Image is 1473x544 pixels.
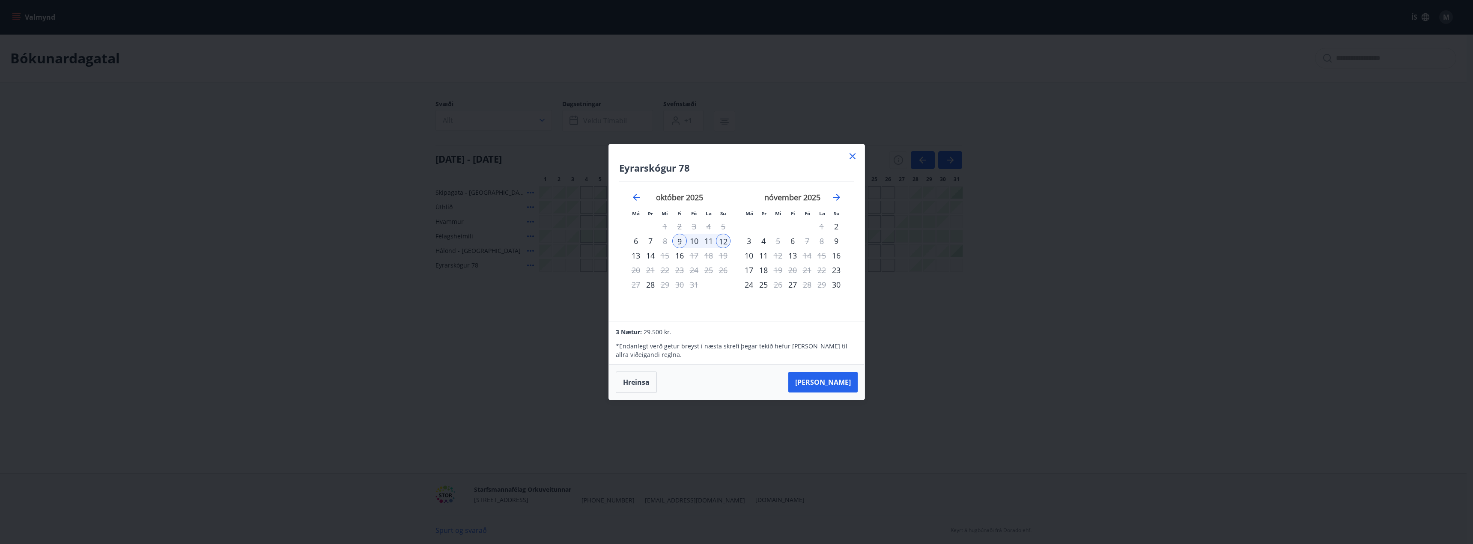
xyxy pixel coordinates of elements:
[656,192,703,202] strong: október 2025
[800,277,814,292] div: Aðeins útritun í boði
[701,219,716,234] td: Not available. laugardagur, 4. október 2025
[800,263,814,277] td: Not available. föstudagur, 21. nóvember 2025
[771,263,785,277] div: Aðeins útritun í boði
[701,234,716,248] div: 11
[632,210,640,217] small: Má
[629,234,643,248] div: Aðeins innritun í boði
[716,234,731,248] div: 12
[616,342,857,359] p: * Endanlegt verð getur breyst í næsta skrefi þegar tekið hefur [PERSON_NAME] til allra viðeigandi...
[701,248,716,263] td: Not available. laugardagur, 18. október 2025
[814,263,829,277] td: Not available. laugardagur, 22. nóvember 2025
[775,210,781,217] small: Mi
[834,210,840,217] small: Su
[829,248,844,263] td: Choose sunnudagur, 16. nóvember 2025 as your check-in date. It’s available.
[687,234,701,248] div: 10
[672,219,687,234] td: Not available. fimmtudagur, 2. október 2025
[672,263,687,277] td: Not available. fimmtudagur, 23. október 2025
[672,277,687,292] td: Not available. fimmtudagur, 30. október 2025
[800,248,814,263] div: Aðeins útritun í boði
[687,248,701,263] div: Aðeins útritun í boði
[648,210,653,217] small: Þr
[829,277,844,292] div: Aðeins innritun í boði
[658,219,672,234] div: Aðeins útritun í boði
[785,234,800,248] div: Aðeins innritun í boði
[800,234,814,248] div: Aðeins útritun í boði
[701,234,716,248] td: Selected. laugardagur, 11. október 2025
[805,210,810,217] small: Fö
[829,263,844,277] td: Choose sunnudagur, 23. nóvember 2025 as your check-in date. It’s available.
[800,277,814,292] td: Choose föstudagur, 28. nóvember 2025 as your check-in date. It’s available.
[658,277,672,292] div: Aðeins útritun í boði
[643,277,658,292] div: Aðeins innritun í boði
[764,192,820,202] strong: nóvember 2025
[616,372,657,393] button: Hreinsa
[701,263,716,277] td: Not available. laugardagur, 25. október 2025
[658,234,672,248] div: Aðeins útritun í boði
[829,277,844,292] td: Choose sunnudagur, 30. nóvember 2025 as your check-in date. It’s available.
[716,263,731,277] td: Not available. sunnudagur, 26. október 2025
[771,263,785,277] td: Choose miðvikudagur, 19. nóvember 2025 as your check-in date. It’s available.
[829,248,844,263] div: Aðeins innritun í boði
[819,210,825,217] small: La
[643,248,658,263] div: 14
[658,263,672,277] td: Not available. miðvikudagur, 22. október 2025
[687,248,701,263] td: Choose föstudagur, 17. október 2025 as your check-in date. It’s available.
[643,248,658,263] td: Choose þriðjudagur, 14. október 2025 as your check-in date. It’s available.
[742,234,756,248] div: 3
[672,248,687,263] td: Choose fimmtudagur, 16. október 2025 as your check-in date. It’s available.
[691,210,697,217] small: Fö
[771,234,785,248] div: Aðeins útritun í boði
[629,248,643,263] td: Choose mánudagur, 13. október 2025 as your check-in date. It’s available.
[672,234,687,248] div: Aðeins innritun í boði
[716,219,731,234] td: Not available. sunnudagur, 5. október 2025
[771,248,785,263] div: Aðeins útritun í boði
[785,234,800,248] td: Choose fimmtudagur, 6. nóvember 2025 as your check-in date. It’s available.
[643,234,658,248] div: 7
[742,263,756,277] td: Choose mánudagur, 17. nóvember 2025 as your check-in date. It’s available.
[658,219,672,234] td: Choose miðvikudagur, 1. október 2025 as your check-in date. It’s available.
[658,234,672,248] td: Choose miðvikudagur, 8. október 2025 as your check-in date. It’s available.
[814,234,829,248] td: Not available. laugardagur, 8. nóvember 2025
[785,248,800,263] td: Choose fimmtudagur, 13. nóvember 2025 as your check-in date. It’s available.
[785,263,800,277] td: Not available. fimmtudagur, 20. nóvember 2025
[672,248,687,263] div: Aðeins innritun í boði
[829,234,844,248] div: Aðeins innritun í boði
[687,277,701,292] td: Not available. föstudagur, 31. október 2025
[629,277,643,292] td: Not available. mánudagur, 27. október 2025
[742,234,756,248] td: Choose mánudagur, 3. nóvember 2025 as your check-in date. It’s available.
[619,161,854,174] h4: Eyrarskógur 78
[619,181,854,311] div: Calendar
[800,234,814,248] td: Choose föstudagur, 7. nóvember 2025 as your check-in date. It’s available.
[644,328,671,336] span: 29.500 kr.
[771,277,785,292] div: Aðeins útritun í boði
[771,248,785,263] td: Choose miðvikudagur, 12. nóvember 2025 as your check-in date. It’s available.
[742,248,756,263] td: Choose mánudagur, 10. nóvember 2025 as your check-in date. It’s available.
[756,277,771,292] td: Choose þriðjudagur, 25. nóvember 2025 as your check-in date. It’s available.
[687,234,701,248] td: Selected. föstudagur, 10. október 2025
[745,210,753,217] small: Má
[629,248,643,263] div: 13
[756,277,771,292] div: 25
[631,192,641,202] div: Move backward to switch to the previous month.
[629,234,643,248] td: Choose mánudagur, 6. október 2025 as your check-in date. It’s available.
[658,248,672,263] td: Choose miðvikudagur, 15. október 2025 as your check-in date. It’s available.
[706,210,712,217] small: La
[785,277,800,292] td: Choose fimmtudagur, 27. nóvember 2025 as your check-in date. It’s available.
[785,248,800,263] div: Aðeins innritun í boði
[687,219,701,234] td: Not available. föstudagur, 3. október 2025
[687,263,701,277] td: Not available. föstudagur, 24. október 2025
[643,234,658,248] td: Choose þriðjudagur, 7. október 2025 as your check-in date. It’s available.
[756,234,771,248] td: Choose þriðjudagur, 4. nóvember 2025 as your check-in date. It’s available.
[658,277,672,292] td: Choose miðvikudagur, 29. október 2025 as your check-in date. It’s available.
[756,248,771,263] div: 11
[616,328,642,336] span: 3 Nætur:
[658,248,672,263] div: Aðeins útritun í boði
[643,277,658,292] td: Choose þriðjudagur, 28. október 2025 as your check-in date. It’s available.
[756,248,771,263] td: Choose þriðjudagur, 11. nóvember 2025 as your check-in date. It’s available.
[814,248,829,263] td: Not available. laugardagur, 15. nóvember 2025
[742,263,756,277] div: 17
[771,277,785,292] td: Choose miðvikudagur, 26. nóvember 2025 as your check-in date. It’s available.
[756,263,771,277] div: 18
[791,210,795,217] small: Fi
[788,372,858,392] button: [PERSON_NAME]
